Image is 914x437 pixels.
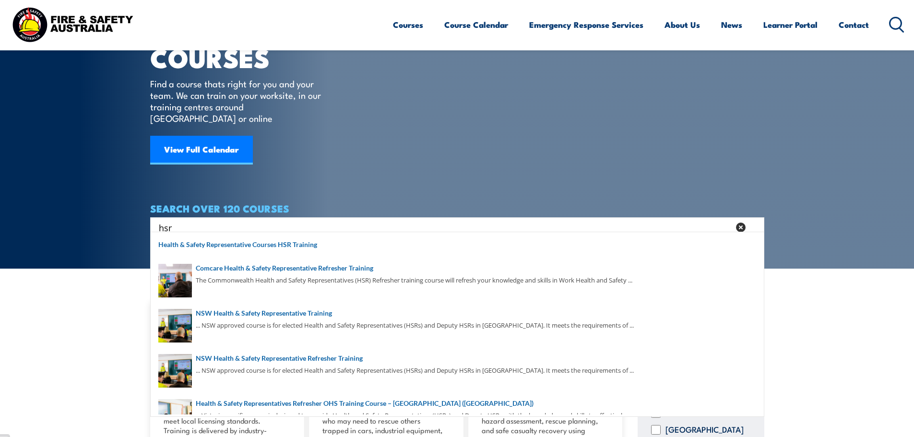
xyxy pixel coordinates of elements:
a: Course Calendar [444,12,508,37]
a: News [721,12,742,37]
input: Search input [159,220,730,235]
p: Find a course thats right for you and your team. We can train on your worksite, in our training c... [150,78,325,124]
a: NSW Health & Safety Representative Refresher Training [158,353,756,364]
label: [GEOGRAPHIC_DATA] [665,425,744,435]
form: Search form [161,221,732,234]
a: Learner Portal [763,12,818,37]
a: Comcare Health & Safety Representative Refresher Training [158,263,756,273]
label: Online [665,408,688,418]
a: Contact [839,12,869,37]
button: Search magnifier button [748,221,761,234]
h4: SEARCH OVER 120 COURSES [150,203,764,213]
a: View Full Calendar [150,136,253,165]
a: About Us [665,12,700,37]
a: Health & Safety Representatives Refresher OHS Training Course – [GEOGRAPHIC_DATA] ([GEOGRAPHIC_DA... [158,398,756,409]
h1: COURSES [150,46,335,69]
a: Health & Safety Representative Courses HSR Training [158,239,756,250]
a: Courses [393,12,423,37]
a: Emergency Response Services [529,12,643,37]
a: NSW Health & Safety Representative Training [158,308,756,319]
